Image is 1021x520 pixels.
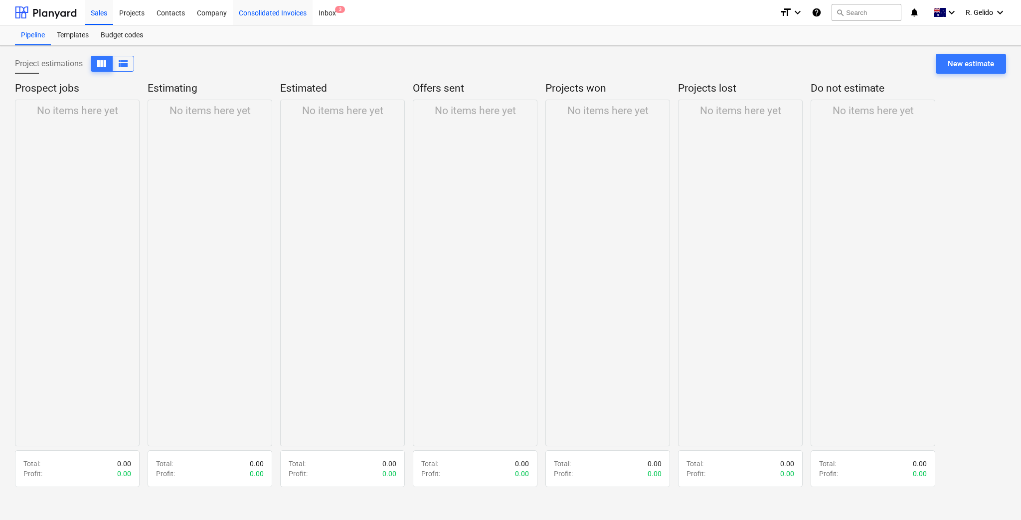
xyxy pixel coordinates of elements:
p: Profit : [554,469,573,479]
i: keyboard_arrow_down [946,6,958,18]
p: No items here yet [567,104,649,118]
span: View as columns [96,58,108,70]
p: Projects won [545,82,666,96]
p: No items here yet [435,104,516,118]
p: Profit : [421,469,440,479]
div: Project estimations [15,56,134,72]
span: View as columns [117,58,129,70]
i: keyboard_arrow_down [994,6,1006,18]
i: format_size [780,6,792,18]
p: Projects lost [678,82,799,96]
p: Prospect jobs [15,82,136,96]
iframe: Chat Widget [971,472,1021,520]
p: Estimating [148,82,268,96]
p: 0.00 [913,469,927,479]
p: Profit : [156,469,175,479]
p: Profit : [686,469,705,479]
p: 0.00 [780,469,794,479]
i: notifications [909,6,919,18]
p: 0.00 [515,459,529,469]
p: 0.00 [515,469,529,479]
p: No items here yet [700,104,781,118]
p: 0.00 [913,459,927,469]
span: 3 [335,6,345,13]
a: Templates [51,25,95,45]
p: 0.00 [117,469,131,479]
p: No items here yet [170,104,251,118]
p: Profit : [289,469,308,479]
p: 0.00 [250,469,264,479]
span: search [836,8,844,16]
p: 0.00 [780,459,794,469]
p: 0.00 [382,469,396,479]
i: Knowledge base [812,6,822,18]
p: 0.00 [648,469,662,479]
a: Pipeline [15,25,51,45]
p: Total : [554,459,571,469]
p: No items here yet [833,104,914,118]
p: Profit : [819,469,838,479]
p: Total : [156,459,173,469]
a: Budget codes [95,25,149,45]
span: R. Gelido [966,8,993,16]
i: keyboard_arrow_down [792,6,804,18]
p: Total : [289,459,306,469]
p: Total : [686,459,703,469]
p: 0.00 [117,459,131,469]
p: 0.00 [250,459,264,469]
p: 0.00 [648,459,662,469]
p: Estimated [280,82,401,96]
button: Search [832,4,901,21]
p: Total : [819,459,836,469]
button: New estimate [936,54,1006,74]
p: Do not estimate [811,82,931,96]
p: Offers sent [413,82,533,96]
p: Total : [23,459,40,469]
p: Total : [421,459,438,469]
p: No items here yet [302,104,383,118]
p: No items here yet [37,104,118,118]
p: Profit : [23,469,42,479]
p: 0.00 [382,459,396,469]
div: New estimate [948,57,994,70]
